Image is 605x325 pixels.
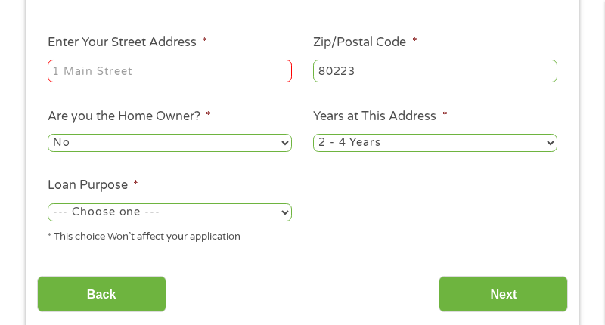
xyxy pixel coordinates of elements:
[48,178,138,193] label: Loan Purpose
[37,276,166,313] input: Back
[48,224,292,245] div: * This choice Won’t affect your application
[439,276,568,313] input: Next
[48,109,211,125] label: Are you the Home Owner?
[48,60,292,82] input: 1 Main Street
[48,35,207,51] label: Enter Your Street Address
[313,109,447,125] label: Years at This Address
[313,35,417,51] label: Zip/Postal Code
